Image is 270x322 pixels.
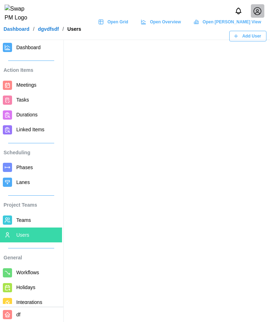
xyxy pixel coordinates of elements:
[229,31,266,41] button: Add User
[203,17,261,27] span: Open [PERSON_NAME] View
[33,27,34,31] div: /
[16,299,42,305] span: Integrations
[16,217,31,223] span: Teams
[4,27,29,31] a: Dashboard
[16,112,38,117] span: Durations
[137,17,186,27] a: Open Overview
[16,82,36,88] span: Meetings
[95,17,134,27] a: Open Grid
[232,5,244,17] button: Notifications
[16,312,21,317] span: df
[38,27,59,31] a: dgvdfsdf
[16,270,39,275] span: Workflows
[5,5,33,22] img: Swap PM Logo
[16,97,29,103] span: Tasks
[190,17,266,27] a: Open [PERSON_NAME] View
[67,27,81,31] div: Users
[242,31,261,41] span: Add User
[62,27,64,31] div: /
[107,17,128,27] span: Open Grid
[16,232,29,238] span: Users
[150,17,181,27] span: Open Overview
[16,165,33,170] span: Phases
[16,284,35,290] span: Holidays
[16,45,41,50] span: Dashboard
[16,127,44,132] span: Linked Items
[16,179,30,185] span: Lanes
